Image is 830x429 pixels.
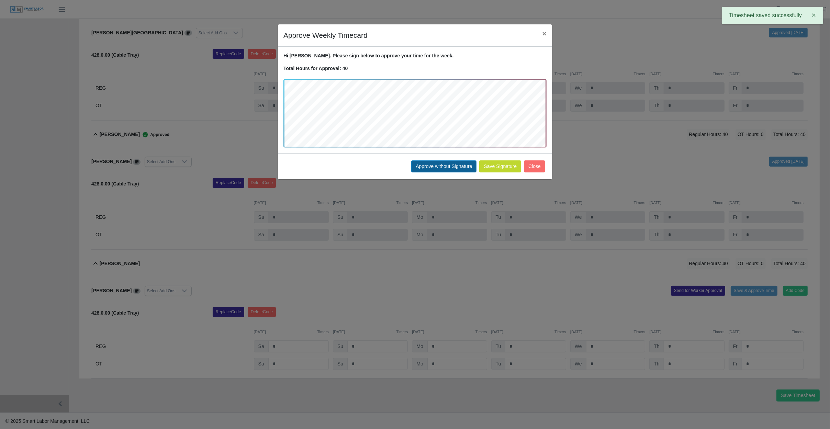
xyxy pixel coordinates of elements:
strong: Hi [PERSON_NAME]. Please sign below to approve your time for the week. [283,53,454,58]
span: × [542,30,547,37]
button: Save Signature [479,160,521,172]
button: Close [524,160,545,172]
button: Close [537,24,552,43]
h4: Approve Weekly Timecard [283,30,368,41]
span: × [812,11,816,19]
strong: Total Hours for Approval: 40 [283,66,348,71]
div: Timesheet saved successfully [722,7,823,24]
button: Approve without Signature [411,160,476,172]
